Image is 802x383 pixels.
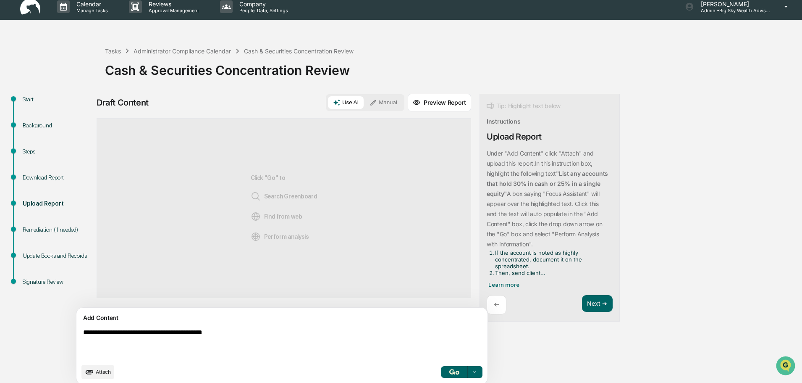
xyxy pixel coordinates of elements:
[23,95,92,104] div: Start
[8,107,15,114] div: 🖐️
[449,369,459,375] img: Go
[23,225,92,234] div: Remediation (if needed)
[8,18,153,31] p: How can we help?
[5,119,56,134] a: 🔎Data Lookup
[17,122,53,130] span: Data Lookup
[23,277,92,286] div: Signature Review
[487,101,561,111] div: Tip: Highlight text below
[364,96,402,109] button: Manual
[58,103,107,118] a: 🗄️Attestations
[251,211,261,222] img: Web
[441,366,468,378] button: Go
[23,147,92,156] div: Steps
[105,48,121,55] div: Tasks
[22,38,139,47] input: Clear
[328,96,364,109] button: Use AI
[244,48,354,55] div: Cash & Securities Concentration Review
[251,191,317,201] span: Search Greenboard
[251,211,302,222] span: Find from web
[70,0,112,8] p: Calendar
[97,98,149,108] div: Draft Content
[59,142,102,149] a: Powered byPylon
[487,170,608,197] strong: "List any accounts that hold 30% in cash or 25% in a single equity"
[23,121,92,130] div: Background
[694,0,772,8] p: [PERSON_NAME]
[5,103,58,118] a: 🖐️Preclearance
[582,295,613,312] button: Next ➔
[251,232,261,242] img: Analysis
[495,269,609,276] li: Then, send client...
[251,132,317,284] div: Click "Go" to
[487,160,608,248] p: In this instruction box, highlight the following text A box saying "Focus Assistant" will appear ...
[96,369,111,375] span: Attach
[408,94,471,111] button: Preview Report
[69,106,104,114] span: Attestations
[23,199,92,208] div: Upload Report
[488,281,519,288] span: Learn more
[487,150,593,167] p: Under "Add Content" click "Attach" and upload this report.
[233,0,292,8] p: Company
[8,123,15,129] div: 🔎
[487,118,521,125] div: Instructions
[251,191,261,201] img: Search
[495,249,609,269] li: If the account is noted as highly concentrated, document it on the spreadsheet.
[70,8,112,13] p: Manage Tasks
[251,232,309,242] span: Perform analysis
[81,365,114,379] button: upload document
[23,251,92,260] div: Update Books and Records
[142,8,203,13] p: Approval Management
[487,132,542,142] div: Upload Report
[775,355,798,378] iframe: Open customer support
[29,64,138,73] div: Start new chat
[143,67,153,77] button: Start new chat
[61,107,68,114] div: 🗄️
[17,106,54,114] span: Preclearance
[84,143,102,149] span: Pylon
[694,8,772,13] p: Admin • Big Sky Wealth Advisors
[494,301,499,309] p: ←
[105,56,798,78] div: Cash & Securities Concentration Review
[142,0,203,8] p: Reviews
[8,64,24,79] img: 1746055101610-c473b297-6a78-478c-a979-82029cc54cd1
[23,173,92,182] div: Download Report
[81,313,482,323] div: Add Content
[233,8,292,13] p: People, Data, Settings
[134,48,231,55] div: Administrator Compliance Calendar
[29,73,106,79] div: We're available if you need us!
